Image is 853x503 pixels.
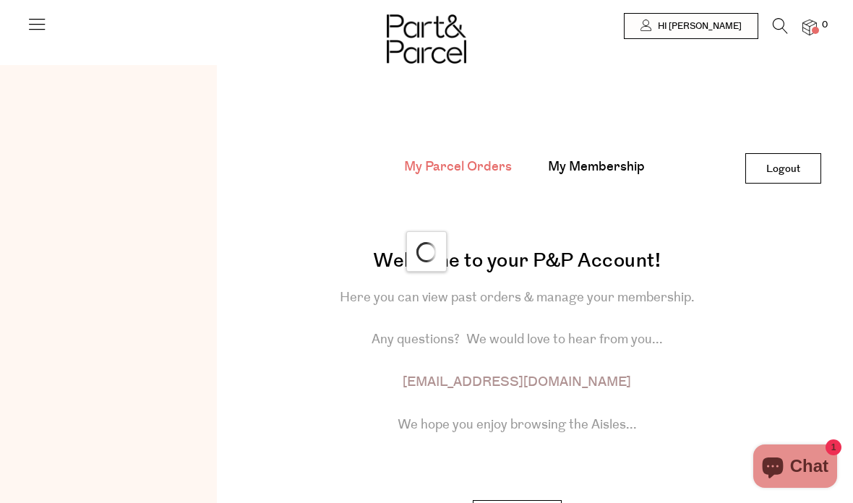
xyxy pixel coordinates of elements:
inbox-online-store-chat: Shopify online store chat [749,444,841,491]
a: 0 [802,20,817,35]
a: My Membership [548,158,645,176]
p: Any questions? We would love to hear from you... [242,330,792,351]
span: Hi [PERSON_NAME] [654,20,742,33]
a: [EMAIL_ADDRESS][DOMAIN_NAME] [403,373,631,392]
span: 0 [818,19,831,32]
img: Part&Parcel [387,14,466,64]
p: Here you can view past orders & manage your membership. [242,288,792,309]
a: Hi [PERSON_NAME] [624,13,758,39]
h4: Welcome to your P&P Account! [242,249,792,272]
a: My Parcel Orders [404,158,512,176]
a: Logout [745,153,821,184]
p: We hope you enjoy browsing the Aisles... [242,415,792,436]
